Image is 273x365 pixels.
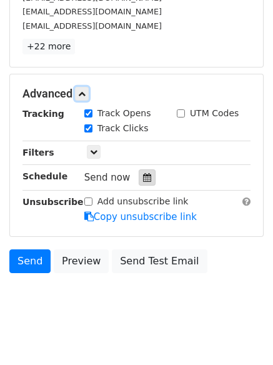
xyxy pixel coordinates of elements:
a: Send Test Email [112,249,207,273]
span: Send now [84,172,131,183]
a: Preview [54,249,109,273]
small: [EMAIL_ADDRESS][DOMAIN_NAME] [22,21,162,31]
strong: Tracking [22,109,64,119]
iframe: Chat Widget [211,305,273,365]
a: Copy unsubscribe link [84,211,197,222]
label: Track Clicks [97,122,149,135]
strong: Filters [22,147,54,157]
label: Track Opens [97,107,151,120]
strong: Schedule [22,171,67,181]
label: UTM Codes [190,107,239,120]
a: +22 more [22,39,75,54]
strong: Unsubscribe [22,197,84,207]
a: Send [9,249,51,273]
h5: Advanced [22,87,251,101]
small: [EMAIL_ADDRESS][DOMAIN_NAME] [22,7,162,16]
label: Add unsubscribe link [97,195,189,208]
